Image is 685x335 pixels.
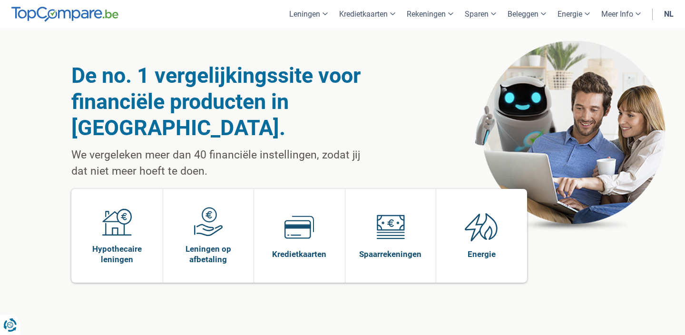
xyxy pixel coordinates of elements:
img: Energie [465,212,498,242]
span: Hypothecaire leningen [76,244,158,265]
h1: De no. 1 vergelijkingssite voor financiële producten in [GEOGRAPHIC_DATA]. [71,62,370,141]
a: Energie Energie [436,189,527,283]
a: Leningen op afbetaling Leningen op afbetaling [163,189,254,283]
span: Spaarrekeningen [359,249,421,259]
img: Leningen op afbetaling [194,207,223,236]
span: Leningen op afbetaling [168,244,249,265]
span: Kredietkaarten [272,249,326,259]
span: Energie [468,249,496,259]
a: Spaarrekeningen Spaarrekeningen [345,189,436,283]
p: We vergeleken meer dan 40 financiële instellingen, zodat jij dat niet meer hoeft te doen. [71,147,370,179]
img: Spaarrekeningen [376,212,405,242]
a: Hypothecaire leningen Hypothecaire leningen [71,189,163,283]
img: Kredietkaarten [284,212,314,242]
img: Hypothecaire leningen [102,207,132,236]
img: TopCompare [11,7,118,22]
a: Kredietkaarten Kredietkaarten [254,189,345,283]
